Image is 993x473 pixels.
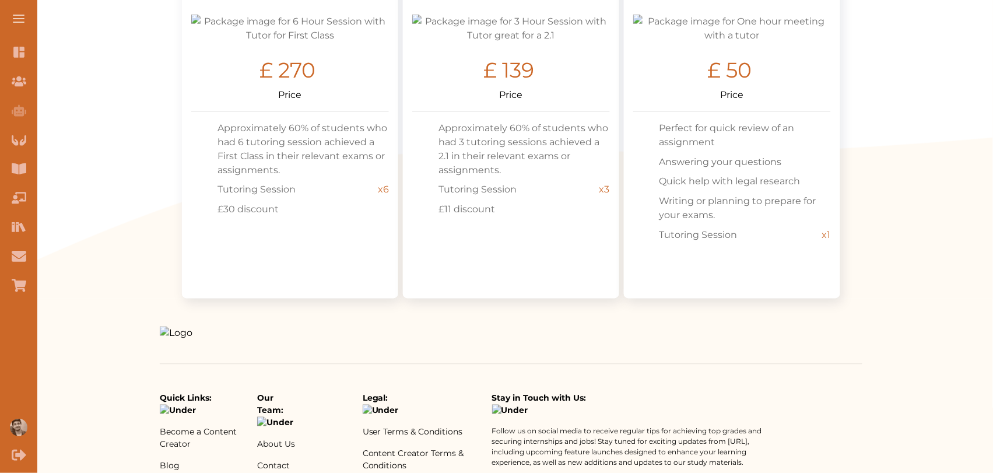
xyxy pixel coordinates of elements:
[412,15,610,43] img: Package image for 3 Hour Session with Tutor great for a 2.1
[659,175,801,189] span: Quick help with legal research
[483,54,534,86] p: £ 139
[363,426,487,439] p: User Terms & Conditions
[257,393,302,429] p: Our Team:
[492,426,784,468] p: Follow us on social media to receive regular tips for achieving top grades and securing internshi...
[412,88,610,102] p: Price
[260,54,316,86] p: £ 270
[160,426,252,451] p: Become a Content Creator
[492,393,788,417] p: Stay in Touch with Us:
[257,439,302,451] p: About Us
[713,335,981,461] iframe: HelpCrunch
[363,405,487,417] img: Under
[191,15,389,43] img: Package image for 6 Hour Session with Tutor for First Class
[492,405,788,417] img: Under
[378,183,389,197] a: x6
[659,229,831,243] span: Tutoring Session
[160,393,252,417] p: Quick Links:
[438,203,495,217] span: £11 discount
[659,155,782,169] span: Answering your questions
[633,15,831,43] img: Package image for One hour meeting with a tutor
[217,183,389,197] span: Tutoring Session
[822,229,831,243] a: x1
[599,183,610,197] a: x3
[10,419,27,436] img: User profile
[707,54,752,86] p: £ 50
[217,121,389,177] span: Approximately 60% of students who had 6 tutoring session achieved a First Class in their relevant...
[363,448,487,472] p: Content Creator Terms & Conditions
[659,195,831,223] span: Writing or planning to prepare for your exams.
[363,393,487,417] p: Legal:
[659,121,831,149] span: Perfect for quick review of an assignment
[160,327,262,341] img: Logo
[257,417,302,429] img: Under
[191,88,389,102] p: Price
[633,88,831,102] p: Price
[438,121,610,177] span: Approximately 60% of students who had 3 tutoring sessions achieved a 2.1 in their relevant exams ...
[160,460,252,472] p: Blog
[160,405,252,417] img: Under
[438,183,610,197] span: Tutoring Session
[217,203,279,217] span: £30 discount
